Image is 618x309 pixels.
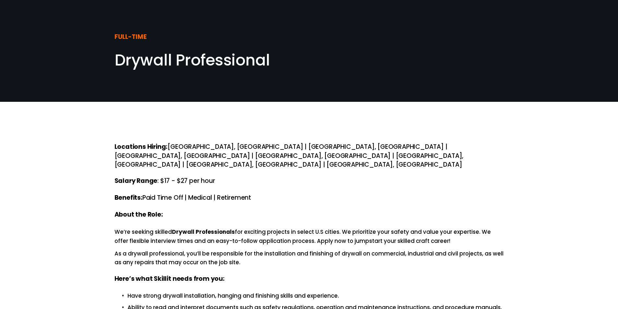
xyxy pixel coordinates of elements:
strong: About the Role: [115,210,163,220]
strong: Locations Hiring: [115,142,168,153]
h4: Paid Time Off | Medical | Retirement [115,194,504,203]
p: As a drywall professional, you’ll be responsible for the installation and finishing of drywall on... [115,249,504,267]
strong: Here’s what Skillit needs from you: [115,274,224,285]
p: Have strong drywall installation, hanging and finishing skills and experience. [127,291,504,300]
strong: FULL-TIME [115,32,147,43]
strong: Drywall Professionals [172,228,235,237]
h4: [GEOGRAPHIC_DATA], [GEOGRAPHIC_DATA] | [GEOGRAPHIC_DATA], [GEOGRAPHIC_DATA] | [GEOGRAPHIC_DATA], ... [115,143,504,169]
p: We’re seeking skilled for exciting projects in select U.S cities. We prioritize your safety and v... [115,228,504,246]
strong: Salary Range [115,176,158,187]
span: Drywall Professional [115,49,270,71]
h4: : $17 - $27 per hour [115,177,504,186]
strong: Benefits: [115,193,142,204]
